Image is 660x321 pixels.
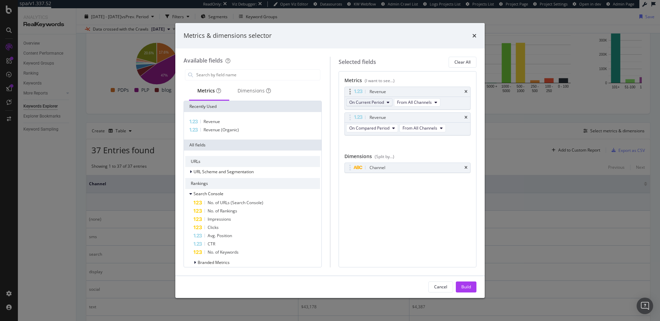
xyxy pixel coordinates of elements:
div: Selected fields [339,58,376,66]
div: (I want to see...) [365,78,395,84]
span: Revenue (Organic) [203,127,239,133]
div: All fields [184,140,321,151]
span: Avg. Position [208,233,232,239]
div: Channel [370,164,385,171]
div: Recently Used [184,101,321,112]
div: (Split by...) [375,154,394,159]
div: times [464,115,467,120]
div: Revenue [370,114,386,121]
div: RevenuetimesOn Current PeriodFrom All Channels [344,87,471,110]
div: Rankings [185,178,320,189]
div: modal [175,23,485,298]
button: From All Channels [394,98,440,107]
span: No. of Rankings [208,208,237,214]
span: Impressions [208,216,231,222]
div: RevenuetimesOn Compared PeriodFrom All Channels [344,112,471,135]
span: On Compared Period [349,125,389,131]
button: On Current Period [346,98,393,107]
span: Clicks [208,224,219,230]
div: Metrics [344,77,471,87]
span: No. of Keywords [208,249,239,255]
span: Branded Metrics [198,259,230,265]
div: Channeltimes [344,163,471,173]
div: Build [461,284,471,290]
div: Available fields [184,57,223,64]
button: Clear All [449,57,476,68]
div: Metrics & dimensions selector [184,31,272,40]
span: From All Channels [403,125,437,131]
div: Cancel [434,284,447,290]
div: Revenue [370,88,386,95]
div: Dimensions [238,87,271,94]
button: Cancel [428,281,453,292]
div: URLs [185,156,320,167]
button: Build [456,281,476,292]
span: URL Scheme and Segmentation [194,169,254,175]
span: Revenue [203,119,220,124]
div: Clear All [454,59,471,65]
input: Search by field name [196,70,320,80]
div: times [464,90,467,94]
span: On Current Period [349,99,384,105]
span: Search Console [194,191,223,197]
div: Metrics [197,87,221,94]
span: From All Channels [397,99,432,105]
span: CTR [208,241,215,247]
button: On Compared Period [346,124,398,132]
div: Open Intercom Messenger [637,298,653,314]
div: times [464,166,467,170]
div: Dimensions [344,153,471,163]
span: No. of URLs (Search Console) [208,200,263,206]
button: From All Channels [399,124,446,132]
div: times [472,31,476,40]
